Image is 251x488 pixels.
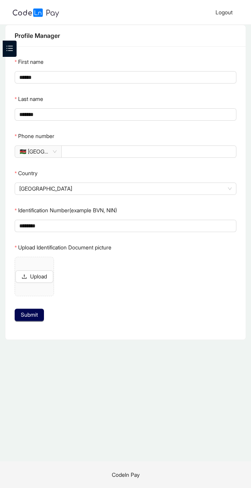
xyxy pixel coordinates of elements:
[15,31,236,41] div: Profile Manager
[15,241,111,254] label: Upload Identification Document picture
[15,257,54,296] span: uploadUpload
[21,311,38,319] span: Submit
[15,204,117,217] label: Identification Number(example BVN, NIN)
[19,73,230,82] input: First name
[66,147,230,156] input: Phone number
[215,9,232,15] span: Logout
[19,222,230,230] input: Identification Number(example BVN, NIN)
[19,183,232,195] span: Kenya
[6,45,13,52] span: unordered-list
[15,167,37,179] label: Country
[20,146,57,157] span: 🇰🇪 Kenya
[15,130,54,142] label: Phone number
[15,270,53,283] button: uploadUpload
[15,93,43,105] label: Last name
[19,110,230,119] input: Last name
[15,56,44,68] label: First name
[30,272,47,281] span: Upload
[22,274,27,279] span: upload
[15,309,44,321] button: Submit
[13,9,59,17] img: logo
